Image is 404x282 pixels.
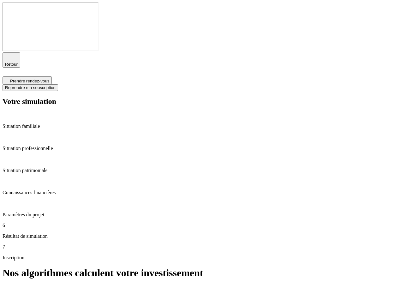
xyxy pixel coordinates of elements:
h2: Votre simulation [3,97,401,106]
p: Paramètres du projet [3,212,401,218]
p: 7 [3,244,401,250]
p: Situation familiale [3,123,401,129]
h1: Nos algorithmes calculent votre investissement [3,267,401,279]
p: Situation patrimoniale [3,168,401,173]
p: Connaissances financières [3,190,401,195]
p: Résultat de simulation [3,233,401,239]
button: Retour [3,52,20,68]
span: Prendre rendez-vous [10,79,49,83]
p: 6 [3,223,401,228]
button: Prendre rendez-vous [3,76,52,84]
p: Situation professionnelle [3,146,401,151]
button: Reprendre ma souscription [3,84,58,91]
p: Inscription [3,255,401,261]
span: Reprendre ma souscription [5,85,56,90]
span: Retour [5,62,18,67]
